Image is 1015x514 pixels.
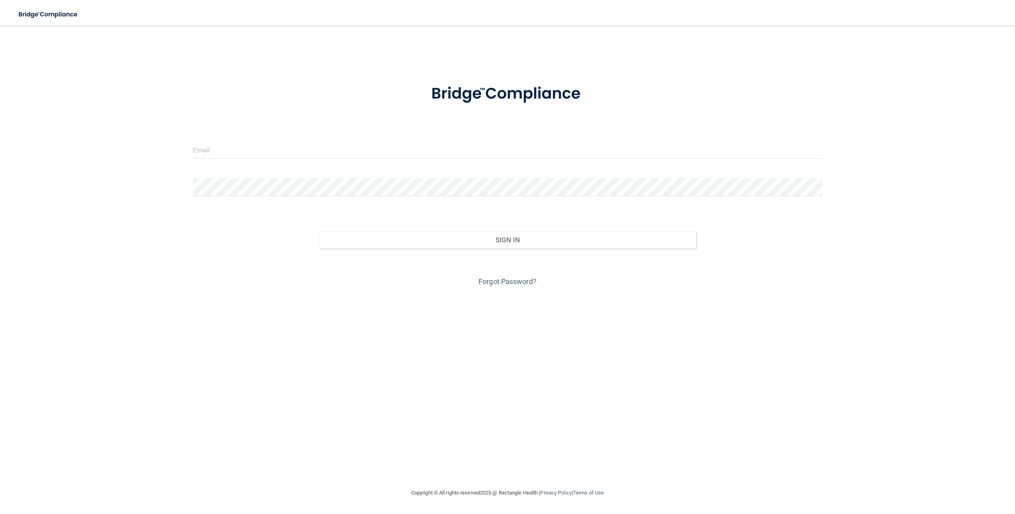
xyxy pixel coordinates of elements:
[319,231,696,249] button: Sign In
[193,141,822,159] input: Email
[478,277,537,286] a: Forgot Password?
[573,490,604,496] a: Terms of Use
[540,490,572,496] a: Privacy Policy
[362,480,653,506] div: Copyright © All rights reserved 2025 @ Rectangle Health | |
[415,73,600,115] img: bridge_compliance_login_screen.278c3ca4.svg
[12,6,85,23] img: bridge_compliance_login_screen.278c3ca4.svg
